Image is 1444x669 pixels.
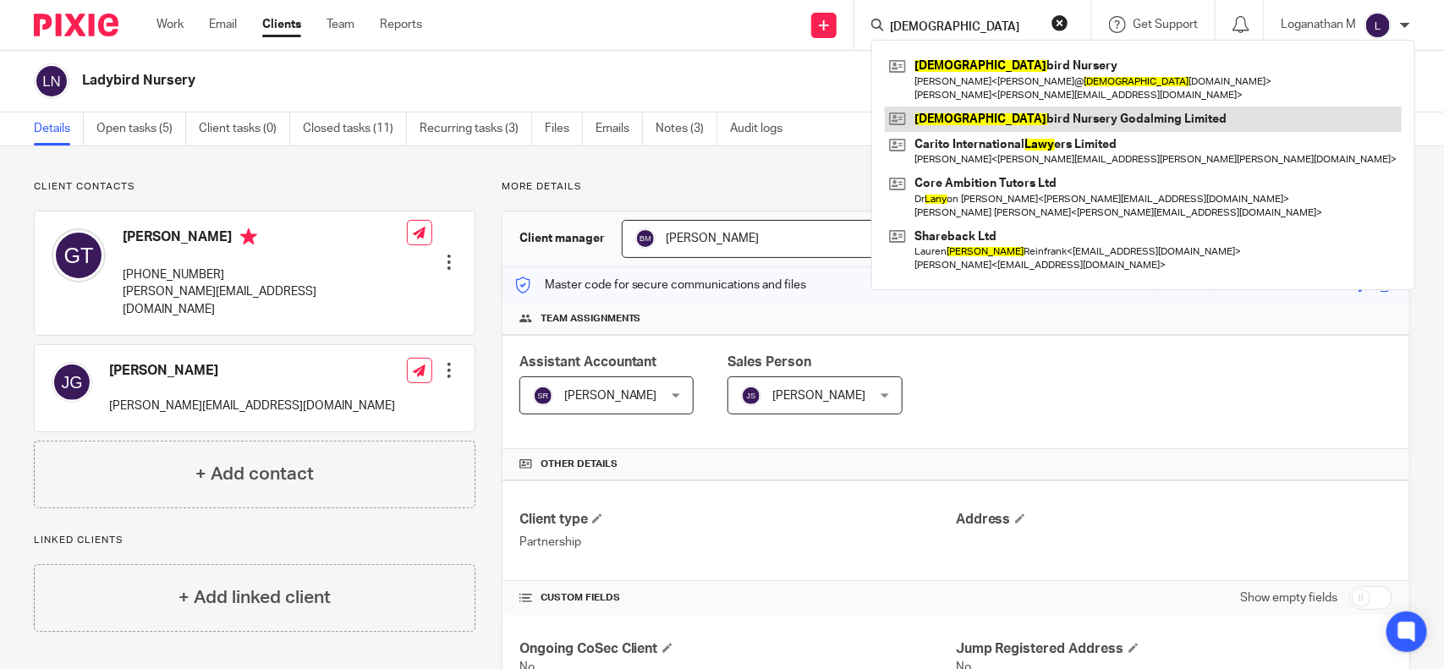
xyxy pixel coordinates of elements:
[380,16,422,33] a: Reports
[156,16,184,33] a: Work
[420,112,532,145] a: Recurring tasks (3)
[519,230,605,247] h3: Client manager
[240,228,257,245] i: Primary
[519,591,956,605] h4: CUSTOM FIELDS
[303,112,407,145] a: Closed tasks (11)
[178,584,331,611] h4: + Add linked client
[34,112,84,145] a: Details
[82,72,960,90] h2: Ladybird Nursery
[199,112,290,145] a: Client tasks (0)
[564,390,657,402] span: [PERSON_NAME]
[109,362,395,380] h4: [PERSON_NAME]
[34,63,69,99] img: svg%3E
[519,534,956,551] p: Partnership
[519,640,956,658] h4: Ongoing CoSec Client
[519,511,956,529] h4: Client type
[667,233,760,244] span: [PERSON_NAME]
[34,180,475,194] p: Client contacts
[123,283,407,318] p: [PERSON_NAME][EMAIL_ADDRESS][DOMAIN_NAME]
[262,16,301,33] a: Clients
[741,386,761,406] img: svg%3E
[34,14,118,36] img: Pixie
[209,16,237,33] a: Email
[545,112,583,145] a: Files
[96,112,186,145] a: Open tasks (5)
[635,228,656,249] img: svg%3E
[730,112,795,145] a: Audit logs
[1281,16,1356,33] p: Loganathan M
[52,228,106,282] img: svg%3E
[123,266,407,283] p: [PHONE_NUMBER]
[1364,12,1392,39] img: svg%3E
[195,461,314,487] h4: + Add contact
[327,16,354,33] a: Team
[772,390,865,402] span: [PERSON_NAME]
[34,534,475,547] p: Linked clients
[515,277,807,293] p: Master code for secure communications and files
[502,180,1410,194] p: More details
[541,312,641,326] span: Team assignments
[533,386,553,406] img: svg%3E
[596,112,643,145] a: Emails
[888,20,1040,36] input: Search
[123,228,407,250] h4: [PERSON_NAME]
[656,112,717,145] a: Notes (3)
[1051,14,1068,31] button: Clear
[519,355,657,369] span: Assistant Accountant
[52,362,92,403] img: svg%3E
[541,458,618,471] span: Other details
[1240,589,1337,606] label: Show empty fields
[727,355,811,369] span: Sales Person
[1133,19,1198,30] span: Get Support
[956,640,1392,658] h4: Jump Registered Address
[956,511,1392,529] h4: Address
[109,398,395,414] p: [PERSON_NAME][EMAIL_ADDRESS][DOMAIN_NAME]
